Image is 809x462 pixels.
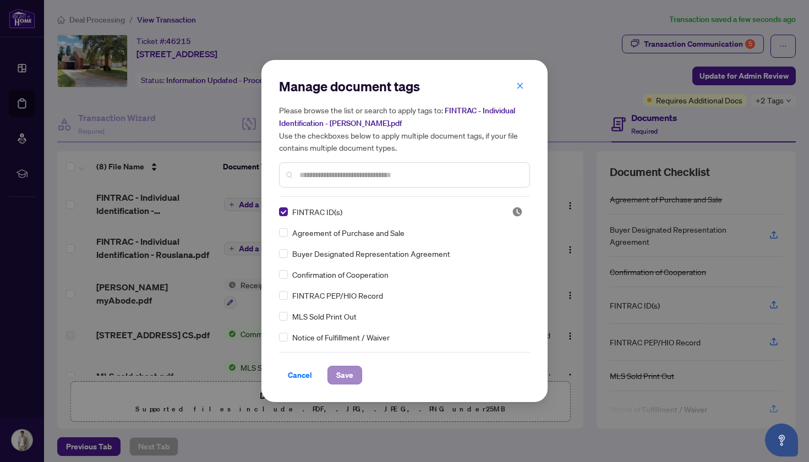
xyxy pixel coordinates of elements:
span: Pending Review [512,206,523,217]
span: Save [336,366,353,384]
span: Confirmation of Cooperation [292,268,389,280]
span: Agreement of Purchase and Sale [292,227,404,239]
button: Save [327,366,362,384]
span: Cancel [288,366,312,384]
h5: Please browse the list or search to apply tags to: Use the checkboxes below to apply multiple doc... [279,104,530,153]
span: FINTRAC PEP/HIO Record [292,289,383,301]
span: FINTRAC ID(s) [292,206,342,218]
span: close [516,82,524,90]
span: Notice of Fulfillment / Waiver [292,331,390,343]
h2: Manage document tags [279,78,530,95]
button: Open asap [765,424,798,457]
span: Buyer Designated Representation Agreement [292,248,450,260]
button: Cancel [279,366,321,384]
img: status [512,206,523,217]
span: MLS Sold Print Out [292,310,357,322]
